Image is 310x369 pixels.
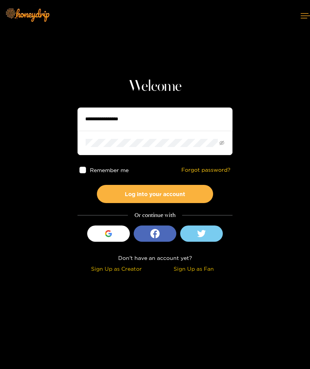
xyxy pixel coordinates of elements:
button: Log into your account [97,185,213,203]
a: Forgot password? [181,167,231,173]
h1: Welcome [77,77,232,96]
span: Remember me [90,167,129,173]
div: Sign Up as Creator [79,264,153,273]
div: Sign Up as Fan [157,264,231,273]
div: Or continue with [77,211,232,220]
div: Don't have an account yet? [77,253,232,262]
span: eye-invisible [219,140,224,145]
